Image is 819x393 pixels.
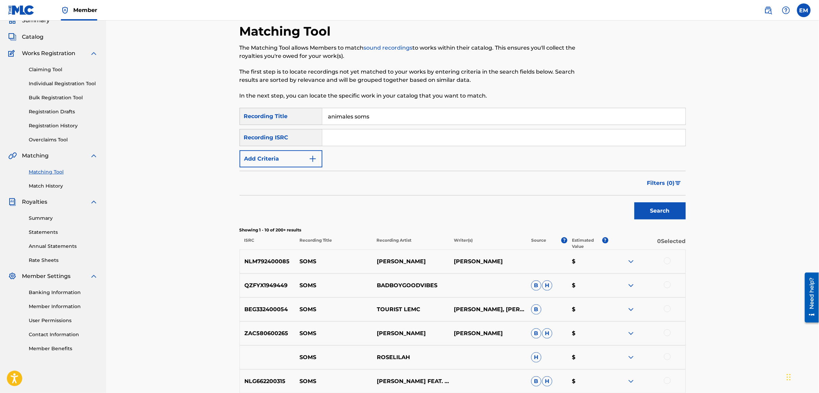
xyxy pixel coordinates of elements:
[240,24,334,39] h2: Matching Tool
[240,377,295,385] p: NLG662200315
[90,198,98,206] img: expand
[240,92,583,100] p: In the next step, you can locate the specific work in your catalog that you want to match.
[240,329,295,338] p: ZAC580600265
[449,257,526,266] p: [PERSON_NAME]
[29,80,98,87] a: Individual Registration Tool
[531,376,541,386] span: B
[372,281,449,290] p: BADBOYGOODVIBES
[542,328,552,339] span: H
[364,45,413,51] a: sound recordings
[567,377,608,385] p: $
[643,175,686,192] button: Filters (0)
[29,182,98,190] a: Match History
[675,181,681,185] img: filter
[240,68,583,84] p: The first step is to locate recordings not yet matched to your works by entering criteria in the ...
[567,281,608,290] p: $
[531,352,541,363] span: H
[372,329,449,338] p: [PERSON_NAME]
[797,3,811,17] div: User Menu
[29,229,98,236] a: Statements
[8,272,16,280] img: Member Settings
[449,237,527,250] p: Writer(s)
[29,331,98,338] a: Contact Information
[240,257,295,266] p: NLM792400085
[8,5,35,15] img: MLC Logo
[22,33,43,41] span: Catalog
[609,237,686,250] p: 0 Selected
[372,257,449,266] p: [PERSON_NAME]
[542,280,552,291] span: H
[29,257,98,264] a: Rate Sheets
[567,353,608,362] p: $
[90,272,98,280] img: expand
[449,305,526,314] p: [PERSON_NAME], [PERSON_NAME], [PERSON_NAME]
[602,237,609,243] span: ?
[627,353,635,362] img: expand
[785,360,819,393] div: Widget de chat
[22,272,71,280] span: Member Settings
[29,168,98,176] a: Matching Tool
[800,270,819,325] iframe: Resource Center
[29,289,98,296] a: Banking Information
[372,237,449,250] p: Recording Artist
[29,136,98,143] a: Overclaims Tool
[779,3,793,17] div: Help
[627,329,635,338] img: expand
[561,237,567,243] span: ?
[295,257,372,266] p: SOMS
[782,6,790,14] img: help
[531,304,541,315] span: B
[627,281,635,290] img: expand
[240,44,583,60] p: The Matching Tool allows Members to match to works within their catalog. This ensures you'll coll...
[22,152,49,160] span: Matching
[29,122,98,129] a: Registration History
[449,329,526,338] p: [PERSON_NAME]
[635,202,686,219] button: Search
[372,377,449,385] p: [PERSON_NAME] FEAT. [PERSON_NAME]
[531,237,546,250] p: Source
[785,360,819,393] iframe: Chat Widget
[627,305,635,314] img: expand
[29,215,98,222] a: Summary
[90,49,98,58] img: expand
[240,281,295,290] p: QZFYX1949449
[372,305,449,314] p: TOURIST LEMC
[309,155,317,163] img: 9d2ae6d4665cec9f34b9.svg
[29,108,98,115] a: Registration Drafts
[90,152,98,160] img: expand
[295,237,372,250] p: Recording Title
[295,377,372,385] p: SOMS
[647,179,675,187] span: Filters ( 0 )
[73,6,97,14] span: Member
[764,6,772,14] img: search
[8,33,16,41] img: Catalog
[8,16,16,25] img: Summary
[627,257,635,266] img: expand
[531,328,541,339] span: B
[240,150,322,167] button: Add Criteria
[240,305,295,314] p: BEG332400054
[8,33,43,41] a: CatalogCatalog
[295,329,372,338] p: SOMS
[22,16,50,25] span: Summary
[29,94,98,101] a: Bulk Registration Tool
[295,305,372,314] p: SOMS
[567,329,608,338] p: $
[29,345,98,352] a: Member Benefits
[22,198,47,206] span: Royalties
[29,317,98,324] a: User Permissions
[372,353,449,362] p: ROSELILAH
[787,367,791,388] div: Arrastrar
[572,237,602,250] p: Estimated Value
[627,377,635,385] img: expand
[22,49,75,58] span: Works Registration
[240,227,686,233] p: Showing 1 - 10 of 200+ results
[8,16,50,25] a: SummarySummary
[531,280,541,291] span: B
[8,152,17,160] img: Matching
[29,66,98,73] a: Claiming Tool
[29,303,98,310] a: Member Information
[762,3,775,17] a: Public Search
[61,6,69,14] img: Top Rightsholder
